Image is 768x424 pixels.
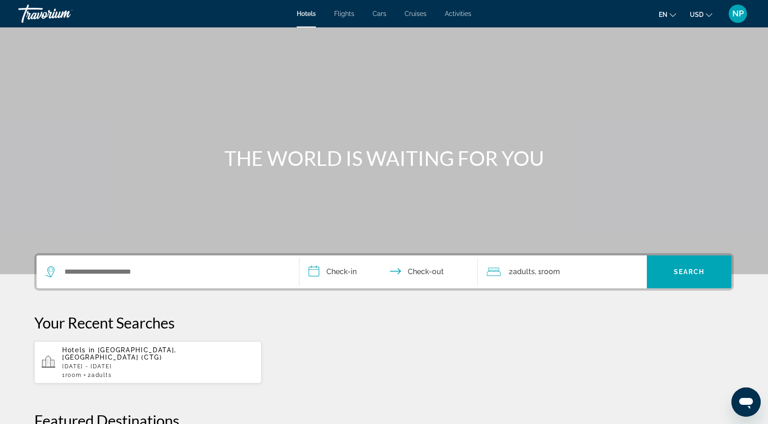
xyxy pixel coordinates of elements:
[659,11,667,18] span: en
[509,265,535,278] span: 2
[299,255,478,288] button: Check in and out dates
[674,268,705,276] span: Search
[478,255,647,288] button: Travelers: 2 adults, 0 children
[731,387,761,417] iframe: Button to launch messaging window
[62,346,176,361] span: [GEOGRAPHIC_DATA], [GEOGRAPHIC_DATA] (CTG)
[65,372,82,378] span: Room
[726,4,750,23] button: User Menu
[297,10,316,17] a: Hotels
[334,10,354,17] a: Flights
[732,9,744,18] span: NP
[91,372,112,378] span: Adults
[62,346,95,354] span: Hotels in
[88,372,112,378] span: 2
[647,255,731,288] button: Search
[659,8,676,21] button: Change language
[690,8,712,21] button: Change currency
[62,363,254,370] p: [DATE] - [DATE]
[541,267,560,276] span: Room
[37,255,731,288] div: Search widget
[18,2,110,26] a: Travorium
[690,11,704,18] span: USD
[213,146,555,170] h1: THE WORLD IS WAITING FOR YOU
[34,313,734,332] p: Your Recent Searches
[535,265,560,278] span: , 1
[445,10,471,17] a: Activities
[373,10,386,17] a: Cars
[62,372,81,378] span: 1
[405,10,427,17] a: Cruises
[34,341,261,384] button: Hotels in [GEOGRAPHIC_DATA], [GEOGRAPHIC_DATA] (CTG)[DATE] - [DATE]1Room2Adults
[513,267,535,276] span: Adults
